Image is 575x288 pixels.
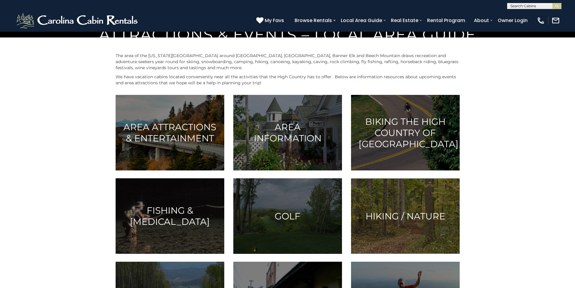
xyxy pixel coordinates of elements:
[292,15,335,26] a: Browse Rentals
[241,211,334,222] h3: Golf
[495,15,531,26] a: Owner Login
[15,11,140,30] img: White-1-2.png
[338,15,385,26] a: Local Area Guide
[256,17,286,24] a: My Favs
[116,74,460,86] p: We have vacation cabins located conveniently near all the activities that the High Country has to...
[123,205,217,227] h3: Fishing & [MEDICAL_DATA]
[537,16,545,25] img: phone-regular-white.png
[471,15,492,26] a: About
[123,121,217,144] h3: Area Attractions & Entertainment
[551,16,560,25] img: mail-regular-white.png
[241,121,334,144] h3: Area Information
[351,178,460,254] a: Hiking / Nature
[233,95,342,170] a: Area Information
[265,17,284,24] span: My Favs
[116,178,224,254] a: Fishing & [MEDICAL_DATA]
[359,116,452,150] h3: Biking the High Country of [GEOGRAPHIC_DATA]
[116,53,460,71] p: The area of the [US_STATE][GEOGRAPHIC_DATA] around [GEOGRAPHIC_DATA], [GEOGRAPHIC_DATA], Banner E...
[233,178,342,254] a: Golf
[351,95,460,170] a: Biking the High Country of [GEOGRAPHIC_DATA]
[359,211,452,222] h3: Hiking / Nature
[388,15,421,26] a: Real Estate
[424,15,468,26] a: Rental Program
[116,95,224,170] a: Area Attractions & Entertainment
